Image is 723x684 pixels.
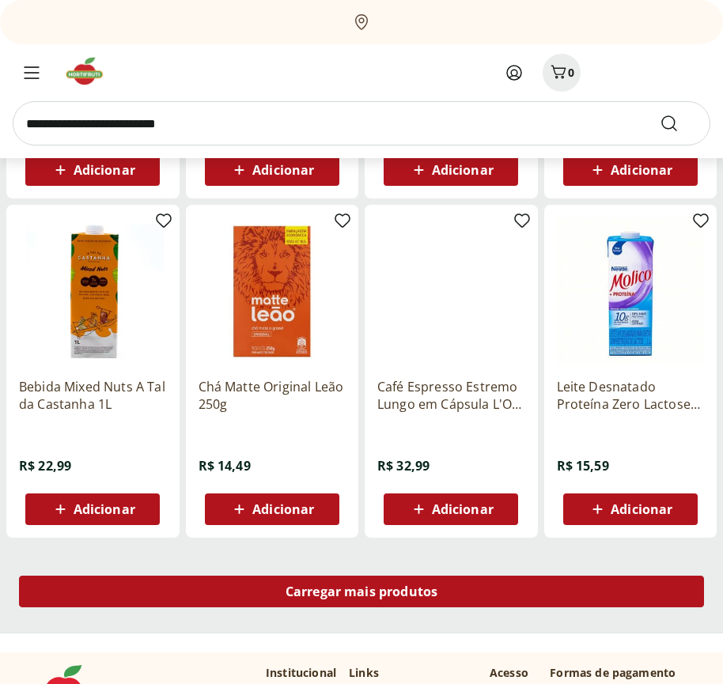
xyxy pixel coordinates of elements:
[205,493,339,525] button: Adicionar
[611,503,672,516] span: Adicionar
[74,164,135,176] span: Adicionar
[63,55,116,87] img: Hortifruti
[25,493,160,525] button: Adicionar
[432,503,494,516] span: Adicionar
[377,217,525,365] img: Café Espresso Estremo Lungo em Cápsula L'OR 52g
[266,665,336,681] p: Institucional
[25,154,160,186] button: Adicionar
[13,54,51,92] button: Menu
[611,164,672,176] span: Adicionar
[557,457,609,474] span: R$ 15,59
[377,457,430,474] span: R$ 32,99
[557,217,705,365] img: Leite Desnatado Proteína Zero Lactose Molico 1L
[19,457,71,474] span: R$ 22,99
[377,378,525,413] a: Café Espresso Estremo Lungo em Cápsula L'OR 52g
[550,665,691,681] p: Formas de pagamento
[384,154,518,186] button: Adicionar
[205,154,339,186] button: Adicionar
[199,217,346,365] img: Chá Matte Original Leão 250g
[199,378,346,413] a: Chá Matte Original Leão 250g
[199,457,251,474] span: R$ 14,49
[19,576,704,614] a: Carregar mais produtos
[19,378,167,413] a: Bebida Mixed Nuts A Tal da Castanha 1L
[286,585,438,598] span: Carregar mais produtos
[543,54,581,92] button: Carrinho
[384,493,518,525] button: Adicionar
[563,154,698,186] button: Adicionar
[74,503,135,516] span: Adicionar
[660,114,698,133] button: Submit Search
[19,217,167,365] img: Bebida Mixed Nuts A Tal da Castanha 1L
[563,493,698,525] button: Adicionar
[568,65,574,80] span: 0
[13,101,710,145] input: search
[490,665,528,681] p: Acesso
[557,378,705,413] a: Leite Desnatado Proteína Zero Lactose Molico 1L
[252,164,314,176] span: Adicionar
[252,503,314,516] span: Adicionar
[432,164,494,176] span: Adicionar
